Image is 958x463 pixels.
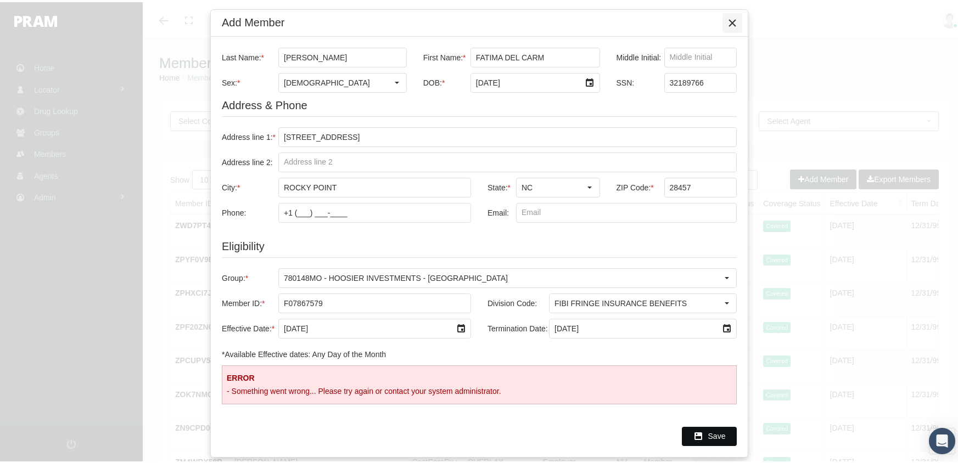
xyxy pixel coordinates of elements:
p: ERROR [227,371,732,381]
div: Select [452,317,470,336]
span: Phone: [222,206,246,215]
span: Effective Date: [222,322,272,331]
div: Select [718,267,736,285]
div: Select [388,71,406,90]
div: Select [581,176,600,195]
div: Add Member [222,13,285,28]
div: *Available Effective dates: Any Day of the Month [222,347,737,358]
span: First Name: [423,51,463,60]
span: Member ID: [222,297,262,306]
div: Close [722,11,742,31]
div: Select [718,317,736,336]
span: Eligibility [222,238,265,250]
span: Sex: [222,76,237,85]
span: Termination Date: [488,322,548,331]
span: SSN: [617,76,635,85]
span: Address & Phone [222,97,307,109]
span: Email: [488,206,509,215]
div: Select [581,71,600,90]
span: Address line 2: [222,156,273,165]
span: Division Code: [488,297,537,306]
span: City: [222,181,237,190]
span: DOB: [423,76,442,85]
span: State: [488,181,508,190]
span: Last Name: [222,51,261,60]
span: Group: [222,272,245,280]
div: Open Intercom Messenger [929,426,955,452]
span: ZIP Code: [617,181,651,190]
span: Address line 1: [222,131,273,139]
div: Save [682,425,737,444]
span: Middle Initial: [617,51,662,60]
div: Select [718,292,736,310]
div: - Something went wrong... Please try again or contact your system administrator. [227,384,732,394]
span: Save [708,430,726,438]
